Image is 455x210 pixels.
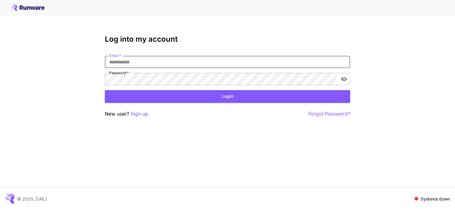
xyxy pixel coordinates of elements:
[105,35,350,44] h3: Log into my account
[105,110,148,118] p: New user?
[109,70,129,75] label: Password
[308,110,350,118] button: Forgot Password?
[338,74,350,85] button: toggle password visibility
[421,196,450,202] p: Systems down
[17,196,47,202] p: © 2025, [URL]
[105,90,350,103] button: Login
[131,110,148,118] button: Sign up
[109,53,121,58] label: Email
